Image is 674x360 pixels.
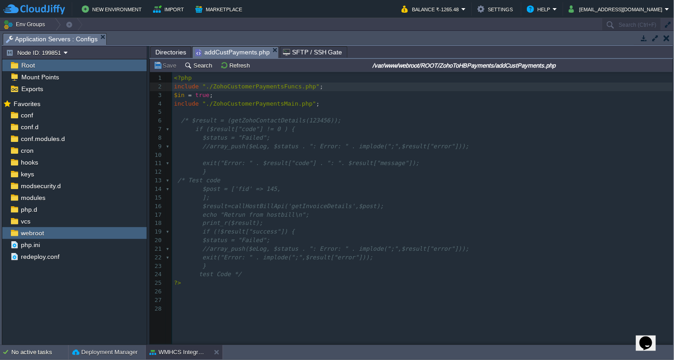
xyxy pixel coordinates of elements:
[19,229,45,237] a: webroot
[150,125,164,134] div: 7
[150,228,164,236] div: 19
[153,4,187,15] button: Import
[209,92,213,98] span: ;
[477,4,515,15] button: Settings
[203,254,373,261] span: exit("Error: " . implode(";",$result["error"]));
[188,92,192,98] span: =
[174,279,181,286] span: ?>
[19,111,35,119] a: conf
[150,108,164,117] div: 5
[150,202,164,211] div: 16
[19,217,32,225] a: vcs
[150,74,164,83] div: 1
[150,117,164,125] div: 6
[12,100,42,107] a: Favorites
[203,100,316,107] span: "./ZohoCustomerPaymentsMain.php"
[19,146,35,155] a: cron
[203,245,469,252] span: //array_push($eLog, $status . ": Error: " . implode(";",$result["error"]));
[150,185,164,194] div: 14
[199,271,242,277] span: test Code */
[19,170,35,178] a: keys
[203,228,295,235] span: if (!$result["success"]) {
[203,194,210,201] span: ];
[203,211,309,218] span: echo "Retrun from hostbill\n";
[150,270,164,279] div: 24
[11,345,68,360] div: No active tasks
[150,134,164,142] div: 8
[150,151,164,160] div: 10
[283,47,342,58] span: SFTP / SSH Gate
[150,279,164,287] div: 25
[150,168,164,176] div: 12
[320,83,323,90] span: ;
[72,348,138,357] button: Deployment Manager
[150,211,164,219] div: 17
[150,83,164,91] div: 2
[203,237,270,243] span: $status = "Failed";
[150,219,164,228] div: 18
[174,74,192,81] span: <?php
[20,73,60,81] a: Mount Points
[195,47,270,58] span: addCustPayments.php
[150,287,164,296] div: 26
[150,296,164,305] div: 27
[203,160,419,166] span: exit("Error: " . $result["code"] . ": ". $result["message"]);
[19,253,61,261] a: redeploy.conf
[19,158,40,166] span: hooks
[203,219,263,226] span: print_r($result);
[82,4,144,15] button: New Environment
[149,348,207,357] button: WMHCS Integration
[19,135,66,143] a: conf.modules.d
[178,177,220,184] span: /* Test code
[150,305,164,313] div: 28
[155,47,186,58] span: Directories
[150,100,164,108] div: 4
[192,46,279,58] li: /var/www/webroot/ROOT/ZohoToHBPayments/addCustPayments.php
[150,253,164,262] div: 22
[150,262,164,271] div: 23
[150,245,164,253] div: 21
[154,61,179,69] button: Save
[3,18,48,31] button: Env Groups
[401,4,461,15] button: Balance ₹-1265.48
[20,61,36,69] a: Root
[19,205,39,214] a: php.d
[203,168,206,175] span: }
[203,185,281,192] span: $post = ['fid' => 145,
[569,4,665,15] button: [EMAIL_ADDRESS][DOMAIN_NAME]
[174,83,199,90] span: include
[174,100,199,107] span: include
[150,142,164,151] div: 9
[316,100,320,107] span: ;
[636,324,665,351] iframe: chat widget
[3,4,65,15] img: CloudJiffy
[19,241,41,249] a: php.ini
[19,182,62,190] a: modsecurity.d
[19,123,40,131] a: conf.d
[195,4,245,15] button: Marketplace
[203,83,320,90] span: "./ZohoCustomerPaymentsFuncs.php"
[19,194,47,202] a: modules
[6,49,64,57] button: Node ID: 199851
[150,91,164,100] div: 3
[174,92,184,98] span: $in
[20,85,45,93] a: Exports
[527,4,553,15] button: Help
[195,126,295,132] span: if ($result["code"] != 0 ) {
[150,176,164,185] div: 13
[150,236,164,245] div: 20
[220,61,253,69] button: Refresh
[195,92,209,98] span: true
